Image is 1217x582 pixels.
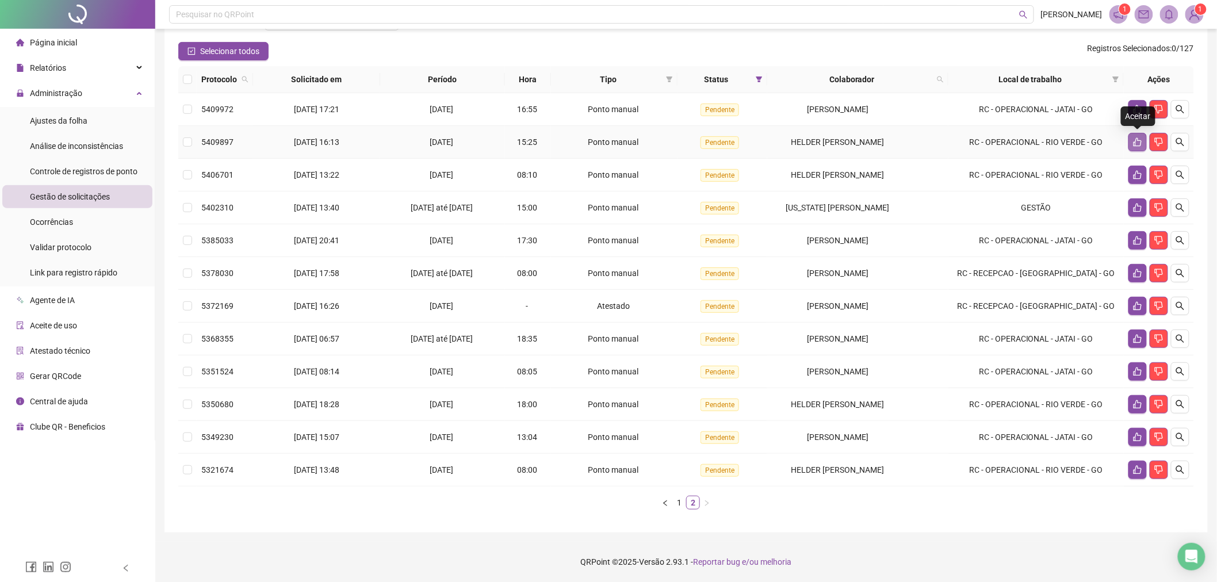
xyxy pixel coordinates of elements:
span: 18:00 [517,400,537,409]
span: Pendente [701,235,739,247]
span: 17:30 [517,236,537,245]
img: 75849 [1186,6,1203,23]
span: search [1176,170,1185,179]
span: HELDER [PERSON_NAME] [791,465,885,474]
span: [DATE] [430,301,453,311]
span: info-circle [16,397,24,405]
td: RC - OPERACIONAL - RIO VERDE - GO [948,159,1124,192]
span: [DATE] 13:48 [294,465,339,474]
button: right [700,496,714,510]
span: Pendente [701,399,739,411]
li: Página anterior [659,496,672,510]
span: : 0 / 127 [1088,42,1194,60]
span: Local de trabalho [953,73,1108,86]
span: Registros Selecionados [1088,44,1170,53]
span: Página inicial [30,38,77,47]
span: 08:10 [517,170,537,179]
span: [DATE] [430,432,453,442]
span: search [1176,334,1185,343]
span: Gerar QRCode [30,372,81,381]
span: [DATE] 06:57 [294,334,339,343]
span: Reportar bug e/ou melhoria [694,557,792,566]
span: like [1133,170,1142,179]
span: [PERSON_NAME] [807,334,868,343]
span: [DATE] [430,170,453,179]
span: [DATE] [430,465,453,474]
span: like [1133,432,1142,442]
span: search [1176,400,1185,409]
span: 1 [1123,5,1127,13]
span: dislike [1154,367,1164,376]
span: [US_STATE] [PERSON_NAME] [786,203,890,212]
span: filter [664,71,675,88]
span: Ponto manual [588,203,638,212]
span: Ponto manual [588,334,638,343]
span: Selecionar todos [200,45,259,58]
span: Pendente [701,431,739,444]
span: 13:04 [517,432,537,442]
th: Hora [505,66,551,93]
span: search [242,76,248,83]
span: Clube QR - Beneficios [30,422,105,431]
span: like [1133,367,1142,376]
sup: Atualize o seu contato no menu Meus Dados [1195,3,1207,15]
span: [DATE] 15:07 [294,432,339,442]
span: like [1133,301,1142,311]
span: search [935,71,946,88]
span: search [1176,236,1185,245]
span: search [1176,465,1185,474]
span: 5409972 [201,105,234,114]
span: Ponto manual [588,432,638,442]
span: 5409897 [201,137,234,147]
span: [PERSON_NAME] [807,367,868,376]
span: [DATE] 17:58 [294,269,339,278]
span: dislike [1154,334,1164,343]
span: Ponto manual [588,269,638,278]
span: dislike [1154,137,1164,147]
span: Aceite de uso [30,321,77,330]
span: [DATE] até [DATE] [411,334,473,343]
span: Controle de registros de ponto [30,167,137,176]
span: Relatórios [30,63,66,72]
span: Central de ajuda [30,397,88,406]
span: dislike [1154,400,1164,409]
span: Ponto manual [588,236,638,245]
span: qrcode [16,372,24,380]
span: like [1133,236,1142,245]
span: [PERSON_NAME] [807,236,868,245]
span: Ponto manual [588,170,638,179]
td: RC - RECEPCAO - [GEOGRAPHIC_DATA] - GO [948,257,1124,290]
span: lock [16,89,24,97]
span: Pendente [701,267,739,280]
span: dislike [1154,465,1164,474]
span: Pendente [701,464,739,477]
span: 1 [1199,5,1203,13]
td: RC - OPERACIONAL - JATAI - GO [948,421,1124,454]
td: RC - OPERACIONAL - JATAI - GO [948,323,1124,355]
span: bell [1164,9,1174,20]
span: [DATE] [430,400,453,409]
td: RC - OPERACIONAL - RIO VERDE - GO [948,126,1124,159]
span: 15:00 [517,203,537,212]
th: Período [380,66,505,93]
span: [DATE] 18:28 [294,400,339,409]
span: facebook [25,561,37,573]
span: 5368355 [201,334,234,343]
span: dislike [1154,203,1164,212]
span: 08:00 [517,269,537,278]
span: dislike [1154,170,1164,179]
button: left [659,496,672,510]
span: search [239,71,251,88]
span: Pendente [701,136,739,149]
span: search [937,76,944,83]
span: dislike [1154,432,1164,442]
span: like [1133,203,1142,212]
span: [DATE] até [DATE] [411,203,473,212]
span: [DATE] [430,137,453,147]
span: 5321674 [201,465,234,474]
span: Pendente [701,333,739,346]
span: Protocolo [201,73,237,86]
span: left [122,564,130,572]
span: [PERSON_NAME] [807,269,868,278]
span: instagram [60,561,71,573]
